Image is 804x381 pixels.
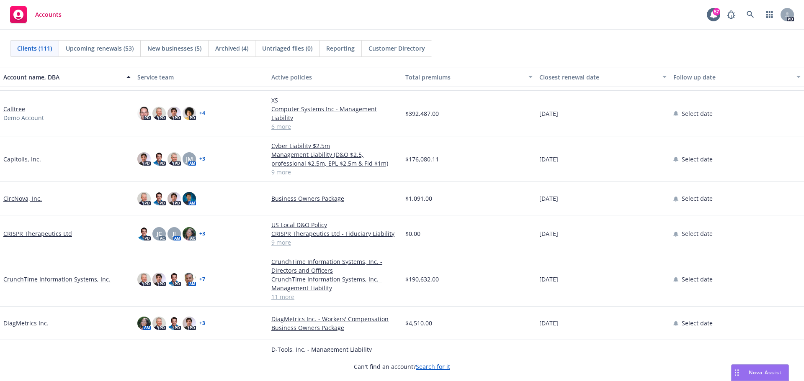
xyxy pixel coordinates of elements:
img: photo [167,273,181,286]
span: Upcoming renewals (53) [66,44,134,53]
img: photo [183,227,196,240]
span: Select date [682,319,713,327]
a: Calltree [3,105,25,113]
a: + 3 [199,321,205,326]
div: 57 [713,8,720,15]
div: Service team [137,73,265,82]
img: photo [152,317,166,330]
img: photo [167,192,181,205]
img: photo [137,227,151,240]
img: photo [167,152,181,166]
img: photo [183,317,196,330]
span: Clients (111) [17,44,52,53]
a: Search [742,6,759,23]
button: Nova Assist [731,364,789,381]
a: 9 more [271,238,399,247]
span: [DATE] [539,194,558,203]
span: $4,510.00 [405,319,432,327]
span: $176,080.11 [405,155,439,164]
span: [DATE] [539,229,558,238]
a: 9 more [271,168,399,176]
a: CircNova, Inc. [3,194,42,203]
span: Nova Assist [749,369,782,376]
a: + 3 [199,231,205,236]
span: $1,091.00 [405,194,432,203]
img: photo [183,192,196,205]
span: [DATE] [539,275,558,284]
a: CrunchTime Information Systems, Inc. - Directors and Officers [271,257,399,275]
a: Computer Systems Inc - Management Liability [271,105,399,122]
img: photo [137,192,151,205]
span: [DATE] [539,319,558,327]
a: XS [271,96,399,105]
img: photo [183,107,196,120]
span: $392,487.00 [405,109,439,118]
span: New businesses (5) [147,44,201,53]
a: CrunchTime Information Systems, Inc. [3,275,111,284]
span: Can't find an account? [354,362,450,371]
a: 6 more [271,122,399,131]
a: DiagMetrics Inc. - Workers' Compensation [271,315,399,323]
button: Service team [134,67,268,87]
span: Select date [682,194,713,203]
span: $0.00 [405,229,420,238]
div: Active policies [271,73,399,82]
a: Business Owners Package [271,323,399,332]
span: [DATE] [539,109,558,118]
a: Management Liability (D&O $2.5, professional $2.5m, EPL $2.5m & Fid $1m) [271,150,399,168]
span: Customer Directory [368,44,425,53]
a: Capitolis, Inc. [3,155,41,164]
a: 11 more [271,292,399,301]
span: Select date [682,229,713,238]
span: JJ [173,229,176,238]
span: Accounts [35,11,62,18]
img: photo [183,273,196,286]
img: photo [167,317,181,330]
div: Closest renewal date [539,73,657,82]
a: Cyber Liability $2.5m [271,141,399,150]
a: Accounts [7,3,65,26]
a: CrunchTime Information Systems, Inc. - Management Liability [271,275,399,292]
span: JC [157,229,162,238]
button: Follow up date [670,67,804,87]
span: [DATE] [539,155,558,164]
a: US Local D&O Policy [271,220,399,229]
a: + 3 [199,156,205,161]
button: Closest renewal date [536,67,670,87]
span: Demo Account [3,113,44,122]
img: photo [152,192,166,205]
span: Select date [682,275,713,284]
img: photo [152,273,166,286]
span: Select date [682,109,713,118]
button: Total premiums [402,67,536,87]
span: Reporting [326,44,355,53]
span: JM [186,155,193,164]
span: Untriaged files (0) [262,44,312,53]
a: CRISPR Therapeutics Ltd - Fiduciary Liability [271,229,399,238]
span: Archived (4) [215,44,248,53]
img: photo [137,273,151,286]
a: Switch app [761,6,778,23]
a: Business Owners Package [271,194,399,203]
a: D-Tools, Inc. - Management Liability [271,345,399,354]
a: DiagMetrics Inc. [3,319,49,327]
div: Follow up date [673,73,791,82]
img: photo [152,152,166,166]
span: Select date [682,155,713,164]
a: CRISPR Therapeutics Ltd [3,229,72,238]
img: photo [137,317,151,330]
img: photo [167,107,181,120]
img: photo [152,107,166,120]
img: photo [137,107,151,120]
a: + 7 [199,277,205,282]
div: Account name, DBA [3,73,121,82]
a: Search for it [416,363,450,371]
span: $190,632.00 [405,275,439,284]
button: Active policies [268,67,402,87]
img: photo [137,152,151,166]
